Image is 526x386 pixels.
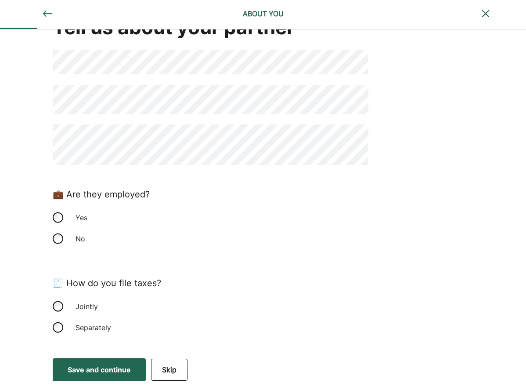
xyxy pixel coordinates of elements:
[53,358,146,381] button: Save and continue
[188,8,339,19] div: ABOUT YOU
[53,188,150,201] div: 💼 Are they employed?
[53,277,161,290] div: 🧾 How do you file taxes?
[68,364,131,375] div: Save and continue
[53,16,295,39] div: Tell us about your partner
[151,359,187,381] button: Skip
[70,317,158,338] div: Separately
[70,228,158,249] div: No
[70,296,158,317] div: Jointly
[70,207,158,228] div: Yes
